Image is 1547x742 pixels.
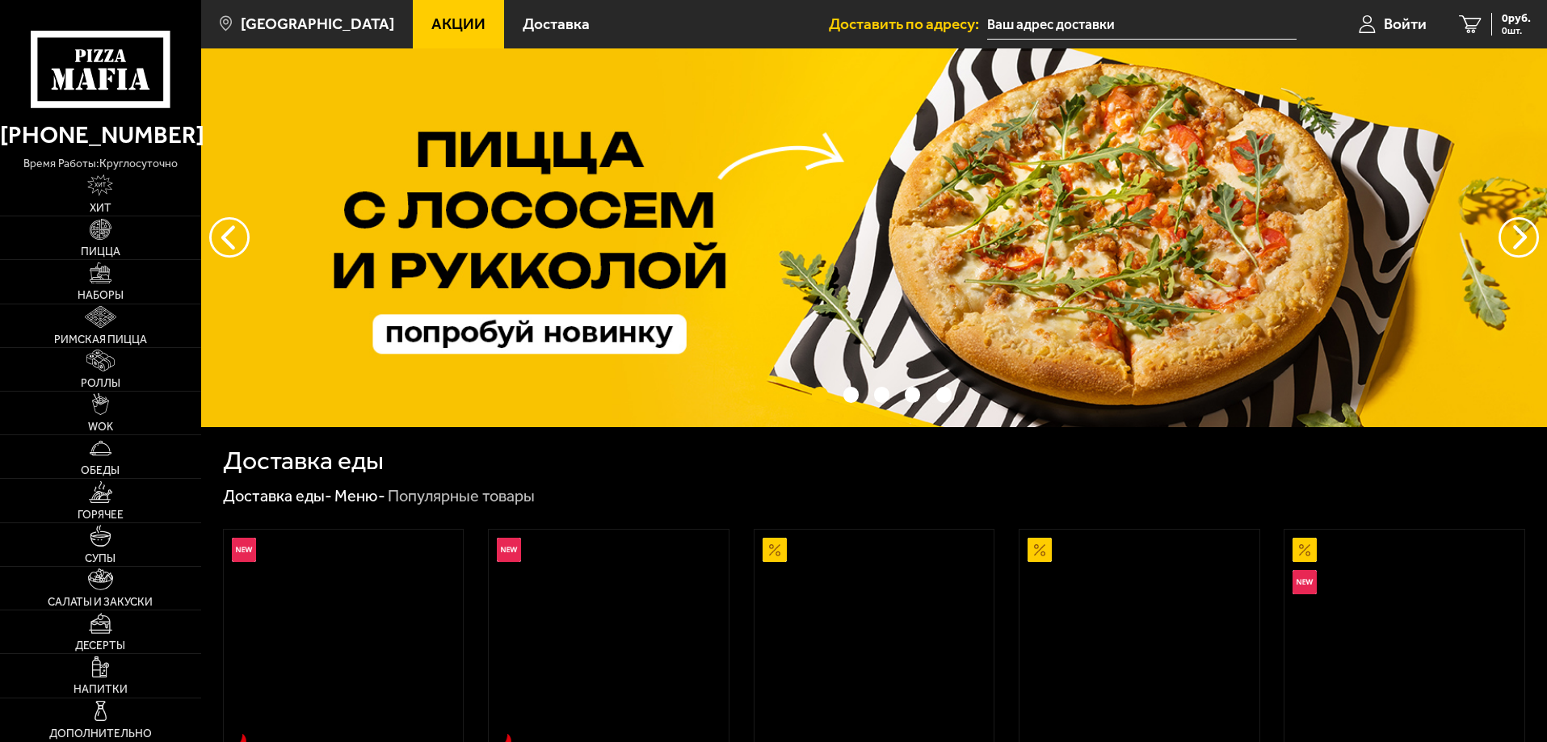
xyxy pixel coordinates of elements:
[874,387,889,402] button: точки переключения
[81,246,120,258] span: Пицца
[388,486,535,507] div: Популярные товары
[1499,217,1539,258] button: предыдущий
[334,486,385,505] a: Меню-
[1028,538,1052,562] img: Акционный
[78,509,124,521] span: Горячее
[75,640,125,652] span: Десерты
[1502,13,1531,24] span: 0 руб.
[223,486,332,505] a: Доставка еды-
[843,387,859,402] button: точки переключения
[209,217,250,258] button: следующий
[48,597,153,608] span: Салаты и закуски
[987,10,1297,40] input: Ваш адрес доставки
[223,448,384,474] h1: Доставка еды
[1384,16,1427,31] span: Войти
[1502,26,1531,36] span: 0 шт.
[54,334,147,346] span: Римская пицца
[90,203,111,214] span: Хит
[1293,570,1317,594] img: Новинка
[81,465,120,476] span: Обеды
[812,387,827,402] button: точки переключения
[829,16,987,31] span: Доставить по адресу:
[763,538,787,562] img: Акционный
[232,538,256,562] img: Новинка
[81,378,120,389] span: Роллы
[49,728,152,740] span: Дополнительно
[74,684,128,695] span: Напитки
[241,16,394,31] span: [GEOGRAPHIC_DATA]
[85,553,116,564] span: Супы
[78,290,124,301] span: Наборы
[936,387,952,402] button: точки переключения
[497,538,521,562] img: Новинка
[1293,538,1317,562] img: Акционный
[431,16,486,31] span: Акции
[88,421,113,433] span: WOK
[905,387,920,402] button: точки переключения
[523,16,590,31] span: Доставка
